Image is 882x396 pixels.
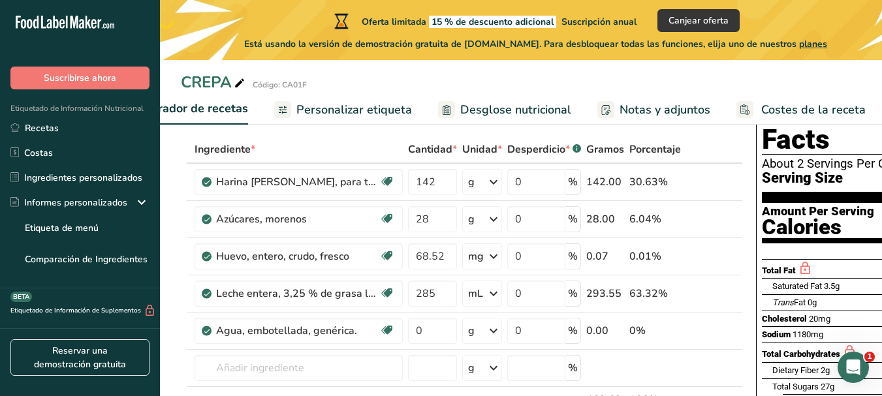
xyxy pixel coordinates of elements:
span: Desglose nutricional [460,101,571,119]
div: Huevo, entero, crudo, fresco [216,249,379,264]
div: mg [468,249,484,264]
div: g [468,360,475,376]
div: 293.55 [586,286,624,301]
div: Informes personalizados [10,196,127,209]
input: Añadir ingrediente [195,355,403,381]
div: 0.07 [586,249,624,264]
span: 15 % de descuento adicional [429,16,556,28]
div: Harina [PERSON_NAME], para todo uso, con levadura, enriquecida [216,174,379,190]
span: 1 [864,352,875,362]
span: Fat [772,297,806,307]
span: Total Sugars [772,382,819,391]
span: 0g [808,297,817,307]
div: Calories [762,218,874,237]
span: Dietary Fiber [772,365,819,375]
a: Elaborador de recetas [102,94,248,125]
a: Costes de la receta [736,95,866,125]
a: Personalizar etiqueta [274,95,412,125]
a: Notas y adjuntos [597,95,710,125]
span: Suscripción anual [561,16,637,28]
div: CREPA [181,70,247,94]
span: Personalizar etiqueta [296,101,412,119]
span: Cholesterol [762,314,807,324]
div: 63.32% [629,286,681,301]
div: g [468,211,475,227]
div: BETA [10,292,32,302]
a: Reservar una demostración gratuita [10,339,150,376]
span: Total Carbohydrates [762,349,840,359]
div: Desperdicio [507,142,581,157]
span: Saturated Fat [772,281,822,291]
button: Canjear oferta [657,9,740,32]
span: Unidad [462,142,502,157]
iframe: Intercom live chat [838,352,869,383]
span: 1180mg [793,329,823,339]
span: Gramos [586,142,624,157]
div: g [468,174,475,190]
div: 6.04% [629,211,681,227]
a: Desglose nutricional [438,95,571,125]
div: 0.00 [586,323,624,339]
span: Costes de la receta [761,101,866,119]
span: Elaborador de recetas [127,100,248,117]
div: 0% [629,323,681,339]
span: Notas y adjuntos [620,101,710,119]
div: Amount Per Serving [762,206,874,218]
span: Ingrediente [195,142,255,157]
div: Leche entera, 3,25 % de grasa láctea, con vitamina D añadida [216,286,379,301]
span: Total Fat [762,266,796,275]
div: g [468,323,475,339]
span: 27g [821,382,834,391]
div: 0.01% [629,249,681,264]
div: mL [468,286,483,301]
div: 30.63% [629,174,681,190]
div: Agua, embotellada, genérica. [216,323,379,339]
span: Suscribirse ahora [44,71,116,85]
div: Oferta limitada [332,13,637,29]
div: 28.00 [586,211,624,227]
div: Azúcares, morenos [216,211,379,227]
span: 3.5g [824,281,840,291]
span: Sodium [762,329,791,339]
span: 20mg [809,314,830,324]
button: Suscribirse ahora [10,67,150,89]
i: Trans [772,297,794,307]
span: Está usando la versión de demostración gratuita de [DOMAIN_NAME]. Para desbloquear todas las func... [244,37,827,51]
div: 142.00 [586,174,624,190]
span: Porcentaje [629,142,681,157]
span: Serving Size [762,170,843,187]
span: Cantidad [408,142,457,157]
span: planes [799,38,827,50]
div: Código: CA01F [253,79,307,91]
span: 2g [821,365,830,375]
span: Canjear oferta [669,14,729,27]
